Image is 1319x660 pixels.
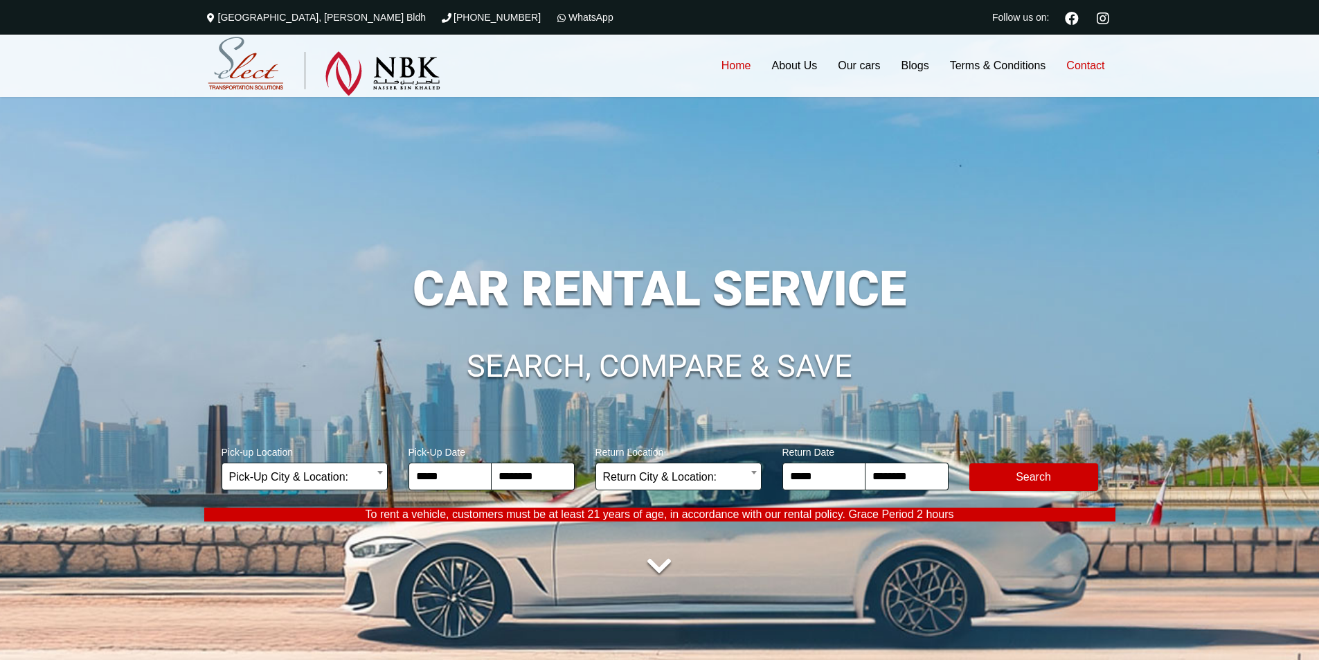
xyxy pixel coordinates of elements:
[409,438,575,463] span: Pick-Up Date
[595,438,762,463] span: Return Location
[440,12,541,23] a: [PHONE_NUMBER]
[969,463,1098,491] button: Modify Search
[603,463,754,491] span: Return City & Location:
[229,463,380,491] span: Pick-Up City & Location:
[782,438,949,463] span: Return Date
[555,12,613,23] a: WhatsApp
[940,35,1057,97] a: Terms & Conditions
[827,35,890,97] a: Our cars
[1059,10,1084,25] a: Facebook
[222,463,388,490] span: Pick-Up City & Location:
[204,508,1115,521] p: To rent a vehicle, customers must be at least 21 years of age, in accordance with our rental poli...
[222,438,388,463] span: Pick-up Location
[208,37,440,96] img: Select Rent a Car
[1056,35,1115,97] a: Contact
[204,265,1115,313] h1: CAR RENTAL SERVICE
[711,35,762,97] a: Home
[761,35,827,97] a: About Us
[891,35,940,97] a: Blogs
[595,463,762,490] span: Return City & Location:
[1091,10,1115,25] a: Instagram
[204,350,1115,382] h1: SEARCH, COMPARE & SAVE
